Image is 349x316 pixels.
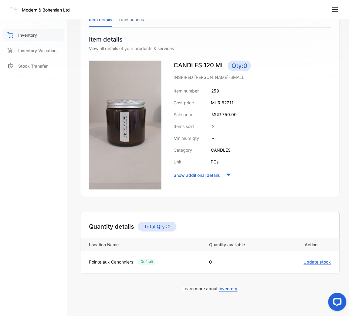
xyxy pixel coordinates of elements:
[174,172,220,178] p: Show additional details
[174,88,199,94] p: Item number
[2,44,64,57] a: Inventory Valuation
[324,291,349,316] iframe: LiveChat chat widget
[80,286,340,292] p: Learn more about
[174,147,192,153] p: Category
[211,88,219,94] p: 259
[18,47,56,54] p: Inventory Valuation
[212,135,214,141] p: -
[174,135,199,141] p: Minimum qty
[89,222,134,231] h4: Quantity details
[118,12,144,27] li: Transactions
[2,29,64,41] a: Inventory
[209,259,273,265] p: 0
[89,35,331,44] p: Item details
[22,7,70,13] p: Modern & Bohemian Ltd
[18,32,37,38] p: Inventory
[219,286,238,292] span: Inventory
[89,241,203,248] p: Location Name
[282,241,318,248] p: Action
[211,159,219,165] p: PCs
[174,99,194,106] p: Cost price
[18,63,48,69] p: Stock Transfer
[212,112,237,117] span: MUR 750.00
[211,147,231,153] p: CANDLES
[89,259,133,265] p: Pointe aux Canonniers
[89,45,331,52] div: View all details of your products & services
[10,4,19,13] img: Logo
[89,12,112,27] li: Item details
[211,100,234,105] span: MUR 627.11
[138,259,155,265] div: Default
[174,159,181,165] p: Unit
[174,111,193,118] p: Sale price
[228,61,251,71] span: Qty: 0
[138,222,177,232] p: Total Qty : 0
[304,260,331,265] span: Update stock
[209,241,273,248] p: Quantity available
[174,74,331,80] p: INSPIRED [PERSON_NAME]-SMALL
[212,123,215,129] p: 2
[2,60,64,72] a: Stock Transfer
[89,61,161,190] img: item
[174,61,331,71] p: CANDLES 120 ML
[174,123,194,129] p: Items sold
